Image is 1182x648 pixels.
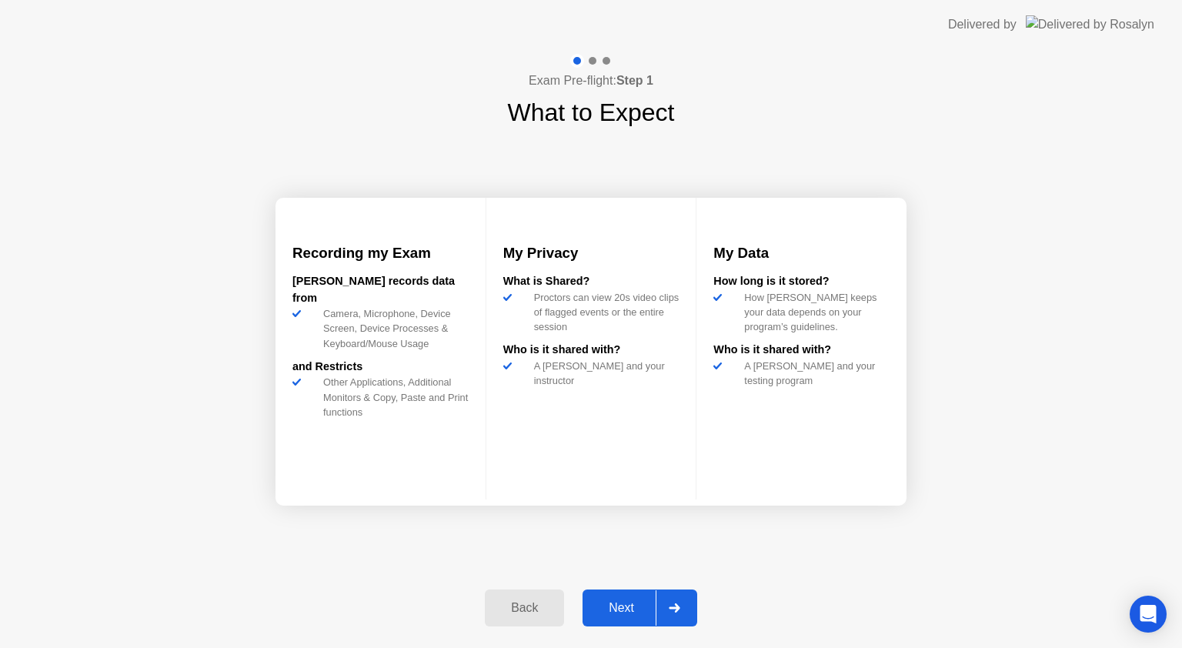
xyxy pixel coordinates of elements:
div: Other Applications, Additional Monitors & Copy, Paste and Print functions [317,375,469,419]
h1: What to Expect [508,94,675,131]
h3: My Data [713,242,890,264]
div: Who is it shared with? [503,342,679,359]
div: Who is it shared with? [713,342,890,359]
div: A [PERSON_NAME] and your testing program [738,359,890,388]
div: Back [489,601,559,615]
div: Open Intercom Messenger [1130,596,1167,633]
div: How long is it stored? [713,273,890,290]
b: Step 1 [616,74,653,87]
button: Next [583,590,697,626]
div: Camera, Microphone, Device Screen, Device Processes & Keyboard/Mouse Usage [317,306,469,351]
div: Proctors can view 20s video clips of flagged events or the entire session [528,290,679,335]
div: A [PERSON_NAME] and your instructor [528,359,679,388]
img: Delivered by Rosalyn [1026,15,1154,33]
button: Back [485,590,564,626]
div: How [PERSON_NAME] keeps your data depends on your program’s guidelines. [738,290,890,335]
h3: Recording my Exam [292,242,469,264]
div: What is Shared? [503,273,679,290]
div: [PERSON_NAME] records data from [292,273,469,306]
h3: My Privacy [503,242,679,264]
h4: Exam Pre-flight: [529,72,653,90]
div: and Restricts [292,359,469,376]
div: Next [587,601,656,615]
div: Delivered by [948,15,1017,34]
